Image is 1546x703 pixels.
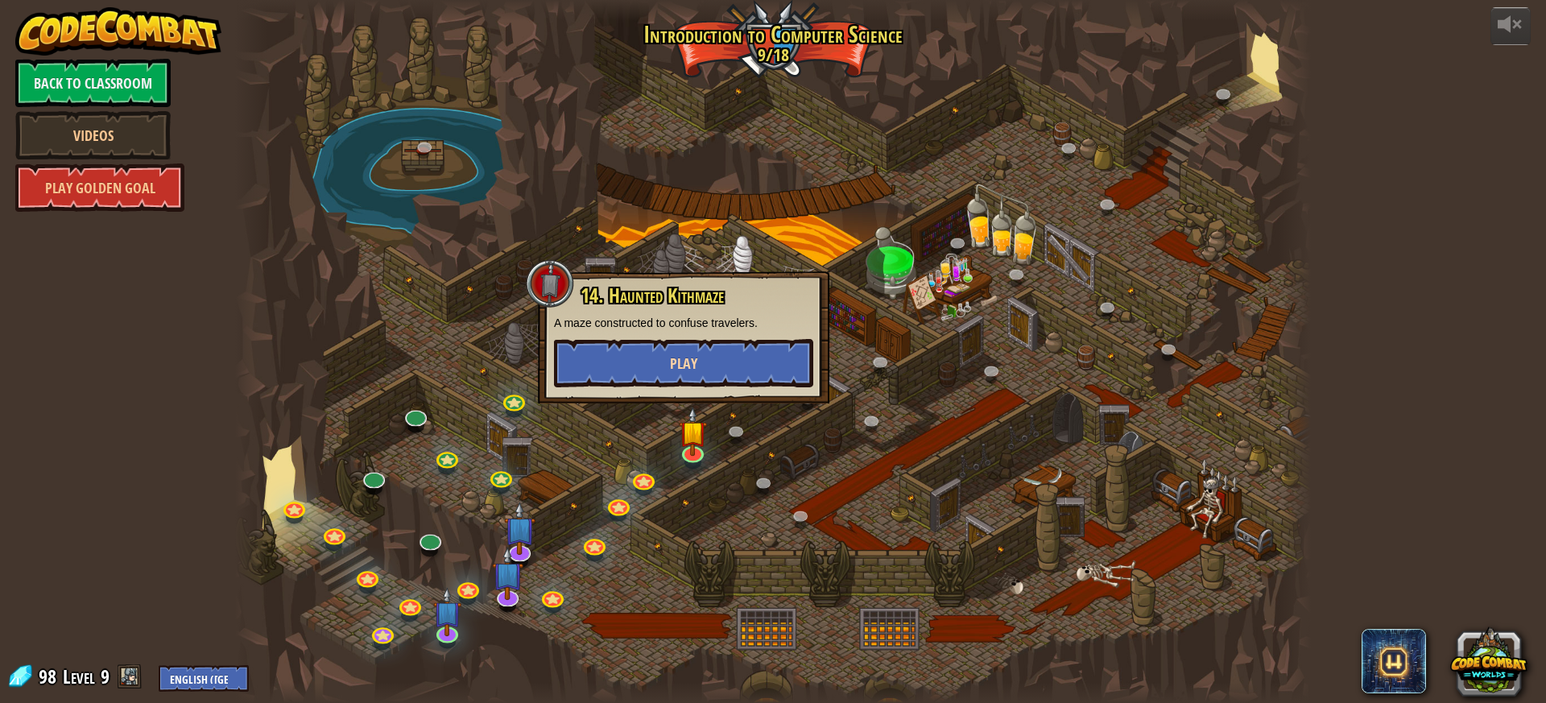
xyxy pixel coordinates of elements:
[581,282,724,309] span: 14. Haunted Kithmaze
[492,547,523,600] img: level-banner-unstarted-subscriber.png
[554,339,813,387] button: Play
[63,664,95,690] span: Level
[433,587,461,636] img: level-banner-unstarted-subscriber.png
[504,502,535,555] img: level-banner-unstarted-subscriber.png
[39,664,61,689] span: 98
[554,315,813,331] p: A maze constructed to confuse travelers.
[15,111,171,159] a: Videos
[679,407,707,457] img: level-banner-started.png
[101,664,110,689] span: 9
[15,163,184,212] a: Play Golden Goal
[670,354,697,374] span: Play
[15,7,221,56] img: CodeCombat - Learn how to code by playing a game
[15,59,171,107] a: Back to Classroom
[1490,7,1531,45] button: Adjust volume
